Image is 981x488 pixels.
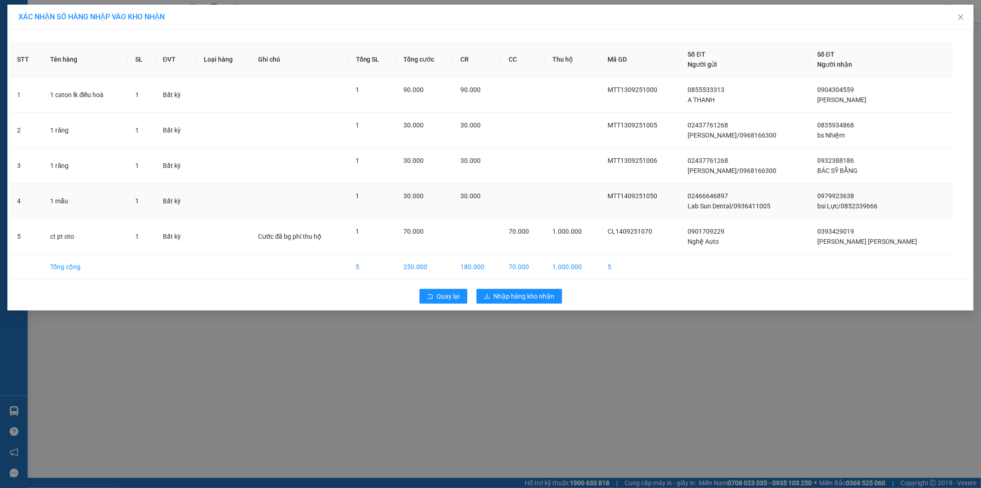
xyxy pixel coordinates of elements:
[552,228,582,235] span: 1.000.000
[349,42,396,77] th: Tổng SL
[18,12,165,21] span: XÁC NHẬN SỐ HÀNG NHẬP VÀO KHO NHẬN
[688,167,777,174] span: [PERSON_NAME]/0968166300
[356,228,360,235] span: 1
[43,42,128,77] th: Tên hàng
[43,148,128,184] td: 1 răng
[688,238,719,245] span: Nghệ Auto
[501,254,545,280] td: 70.000
[817,202,878,210] span: bsi Lực/0852339666
[10,184,43,219] td: 4
[957,13,964,21] span: close
[128,42,155,77] th: SL
[155,42,196,77] th: ĐVT
[688,202,771,210] span: Lab Sun Dental/0936411005
[545,42,600,77] th: Thu hộ
[817,121,854,129] span: 0835934868
[10,219,43,254] td: 5
[356,86,360,93] span: 1
[688,121,729,129] span: 02437761268
[4,27,92,59] span: Gửi hàng [GEOGRAPHIC_DATA]: Hotline:
[5,35,92,51] strong: 024 3236 3236 -
[453,42,501,77] th: CR
[460,157,481,164] span: 30.000
[817,51,835,58] span: Số ĐT
[43,184,128,219] td: 1 mẫu
[608,157,657,164] span: MTT1309251006
[43,77,128,113] td: 1 caton lk điều hoà
[396,42,453,77] th: Tổng cước
[817,86,854,93] span: 0904304559
[817,157,854,164] span: 0932388186
[419,289,467,304] button: rollbackQuay lại
[251,42,348,77] th: Ghi chú
[19,43,92,59] strong: 0888 827 827 - 0848 827 827
[43,113,128,148] td: 1 răng
[817,228,854,235] span: 0393429019
[817,132,845,139] span: bs Nhiệm
[155,148,196,184] td: Bất kỳ
[688,157,729,164] span: 02437761268
[135,233,139,240] span: 1
[356,157,360,164] span: 1
[484,293,490,300] span: download
[135,197,139,205] span: 1
[509,228,529,235] span: 70.000
[356,192,360,200] span: 1
[155,219,196,254] td: Bất kỳ
[948,5,974,30] button: Close
[688,51,706,58] span: Số ĐT
[403,228,424,235] span: 70.000
[437,291,460,301] span: Quay lại
[600,254,681,280] td: 5
[688,228,725,235] span: 0901709229
[196,42,251,77] th: Loại hàng
[494,291,555,301] span: Nhập hàng kho nhận
[403,86,424,93] span: 90.000
[43,219,128,254] td: ct pt oto
[460,192,481,200] span: 30.000
[396,254,453,280] td: 250.000
[608,192,657,200] span: MTT1409251050
[600,42,681,77] th: Mã GD
[403,192,424,200] span: 30.000
[688,61,717,68] span: Người gửi
[688,192,729,200] span: 02466646897
[501,42,545,77] th: CC
[453,254,501,280] td: 180.000
[10,5,86,24] strong: Công ty TNHH Phúc Xuyên
[155,77,196,113] td: Bất kỳ
[608,228,652,235] span: CL1409251070
[817,96,866,103] span: [PERSON_NAME]
[403,121,424,129] span: 30.000
[817,192,854,200] span: 0979923638
[688,86,725,93] span: 0855533313
[427,293,433,300] span: rollback
[817,238,917,245] span: [PERSON_NAME] [PERSON_NAME]
[135,162,139,169] span: 1
[8,62,88,86] span: Gửi hàng Hạ Long: Hotline:
[460,86,481,93] span: 90.000
[349,254,396,280] td: 5
[476,289,562,304] button: downloadNhập hàng kho nhận
[545,254,600,280] td: 1.000.000
[688,96,715,103] span: A THANH
[688,132,777,139] span: [PERSON_NAME]/0968166300
[608,121,657,129] span: MTT1309251005
[10,148,43,184] td: 3
[135,91,139,98] span: 1
[155,184,196,219] td: Bất kỳ
[135,126,139,134] span: 1
[155,113,196,148] td: Bất kỳ
[258,233,321,240] span: Cước đã bg phí thu hộ
[817,61,852,68] span: Người nhận
[403,157,424,164] span: 30.000
[10,42,43,77] th: STT
[460,121,481,129] span: 30.000
[10,113,43,148] td: 2
[10,77,43,113] td: 1
[356,121,360,129] span: 1
[608,86,657,93] span: MTT1309251000
[817,167,858,174] span: BÁC SỸ BẰNG
[43,254,128,280] td: Tổng cộng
